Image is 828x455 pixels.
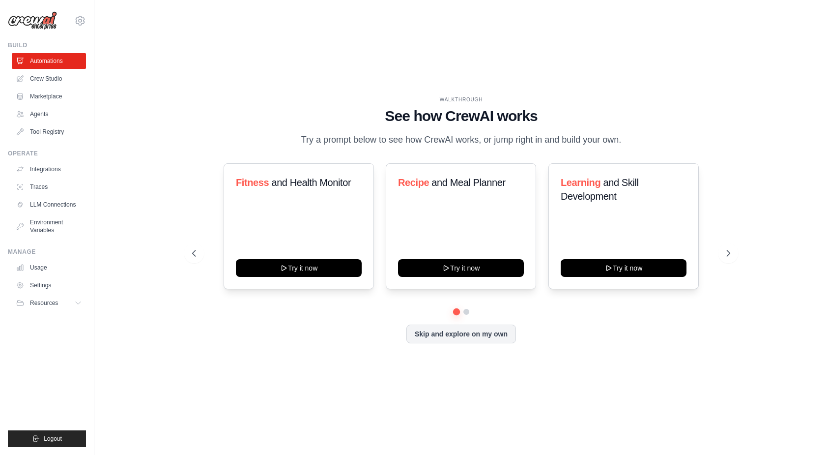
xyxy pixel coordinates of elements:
[236,177,269,188] span: Fitness
[12,53,86,69] a: Automations
[8,41,86,49] div: Build
[44,435,62,443] span: Logout
[236,259,362,277] button: Try it now
[12,260,86,275] a: Usage
[8,248,86,256] div: Manage
[12,179,86,195] a: Traces
[561,177,600,188] span: Learning
[12,106,86,122] a: Agents
[406,325,516,343] button: Skip and explore on my own
[192,107,730,125] h1: See how CrewAI works
[12,124,86,140] a: Tool Registry
[398,177,429,188] span: Recipe
[561,259,686,277] button: Try it now
[8,11,57,30] img: Logo
[561,177,638,202] span: and Skill Development
[192,96,730,103] div: WALKTHROUGH
[432,177,506,188] span: and Meal Planner
[12,295,86,311] button: Resources
[30,299,58,307] span: Resources
[8,430,86,447] button: Logout
[398,259,524,277] button: Try it now
[12,161,86,177] a: Integrations
[12,89,86,104] a: Marketplace
[271,177,351,188] span: and Health Monitor
[8,150,86,157] div: Operate
[296,133,627,147] p: Try a prompt below to see how CrewAI works, or jump right in and build your own.
[12,277,86,293] a: Settings
[12,197,86,212] a: LLM Connections
[12,214,86,238] a: Environment Variables
[12,71,86,87] a: Crew Studio
[779,408,828,455] iframe: Chat Widget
